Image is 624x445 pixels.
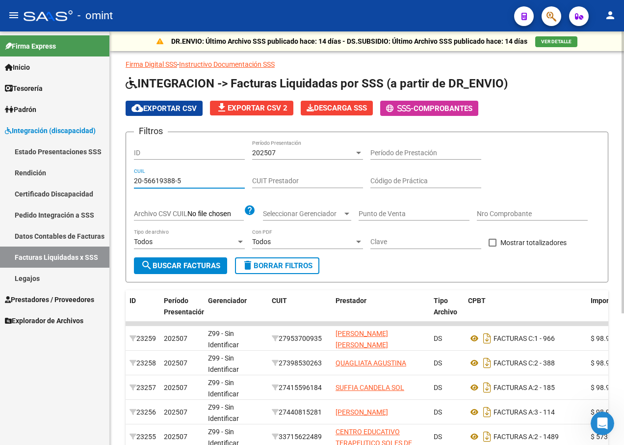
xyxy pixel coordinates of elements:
[481,331,494,346] i: Descargar documento
[336,359,406,367] span: QUAGLIATA AGUSTINA
[126,59,608,70] p: -
[430,290,464,334] datatable-header-cell: Tipo Archivo
[204,290,268,334] datatable-header-cell: Gerenciador
[130,358,156,369] div: 23258
[481,380,494,395] i: Descargar documento
[272,333,328,344] div: 27953700935
[604,9,616,21] mat-icon: person
[468,297,486,305] span: CPBT
[301,101,373,116] app-download-masive: Descarga masiva de comprobantes (adjuntos)
[481,429,494,445] i: Descargar documento
[434,408,442,416] span: DS
[130,382,156,393] div: 23257
[134,124,168,138] h3: Filtros
[164,297,206,316] span: Período Presentación
[386,104,414,113] span: -
[263,210,342,218] span: Seleccionar Gerenciador
[208,403,239,422] span: Z99 - Sin Identificar
[8,9,20,21] mat-icon: menu
[5,104,36,115] span: Padrón
[468,380,583,395] div: 2 - 185
[434,297,457,316] span: Tipo Archivo
[434,384,442,391] span: DS
[5,83,43,94] span: Tesorería
[252,149,276,157] span: 202507
[164,433,187,441] span: 202507
[307,104,367,112] span: Descarga SSS
[164,359,187,367] span: 202507
[5,125,96,136] span: Integración (discapacidad)
[5,294,94,305] span: Prestadores / Proveedores
[494,384,534,391] span: FACTURAS A:
[268,290,332,334] datatable-header-cell: CUIT
[332,290,430,334] datatable-header-cell: Prestador
[434,359,442,367] span: DS
[494,433,534,441] span: FACTURAS A:
[434,334,442,342] span: DS
[141,261,220,270] span: Buscar Facturas
[414,104,472,113] span: Comprobantes
[541,39,572,44] span: VER DETALLE
[208,379,239,398] span: Z99 - Sin Identificar
[130,431,156,443] div: 23255
[468,331,583,346] div: 1 - 966
[301,101,373,115] button: Descarga SSS
[5,62,30,73] span: Inicio
[216,102,228,113] mat-icon: file_download
[78,5,113,27] span: - omint
[126,77,508,90] span: INTEGRACION -> Facturas Liquidadas por SSS (a partir de DR_ENVIO)
[171,36,527,47] p: DR.ENVIO: Último Archivo SSS publicado hace: 14 días - DS.SUBSIDIO: Último Archivo SSS publicado ...
[208,330,239,349] span: Z99 - Sin Identificar
[468,355,583,371] div: 2 - 388
[242,259,254,271] mat-icon: delete
[272,297,287,305] span: CUIT
[126,101,203,116] button: Exportar CSV
[179,60,275,68] a: Instructivo Documentación SSS
[130,297,136,305] span: ID
[187,210,244,219] input: Archivo CSV CUIL
[164,334,187,342] span: 202507
[464,290,587,334] datatable-header-cell: CPBT
[494,359,534,367] span: FACTURAS C:
[468,404,583,420] div: 3 - 114
[210,101,293,115] button: Exportar CSV 2
[235,257,319,274] button: Borrar Filtros
[126,60,177,68] a: Firma Digital SSS
[216,104,287,112] span: Exportar CSV 2
[208,297,247,305] span: Gerenciador
[244,204,256,216] mat-icon: help
[336,384,404,391] span: SUFFIA CANDELA SOL
[208,354,239,373] span: Z99 - Sin Identificar
[494,408,534,416] span: FACTURAS A:
[160,290,204,334] datatable-header-cell: Período Presentación
[141,259,153,271] mat-icon: search
[134,257,227,274] button: Buscar Facturas
[252,238,271,246] span: Todos
[130,333,156,344] div: 23259
[591,412,614,435] iframe: Intercom live chat
[535,36,577,47] button: VER DETALLE
[272,407,328,418] div: 27440815281
[494,334,534,342] span: FACTURAS C:
[336,330,388,349] span: [PERSON_NAME] [PERSON_NAME]
[134,238,153,246] span: Todos
[336,408,388,416] span: [PERSON_NAME]
[434,433,442,441] span: DS
[272,431,328,443] div: 33715622489
[242,261,312,270] span: Borrar Filtros
[272,382,328,393] div: 27415596184
[500,237,567,249] span: Mostrar totalizadores
[468,429,583,445] div: 2 - 1489
[481,355,494,371] i: Descargar documento
[164,384,187,391] span: 202507
[164,408,187,416] span: 202507
[134,210,187,218] span: Archivo CSV CUIL
[131,102,143,114] mat-icon: cloud_download
[336,297,366,305] span: Prestador
[5,41,56,52] span: Firma Express
[5,315,83,326] span: Explorador de Archivos
[130,407,156,418] div: 23256
[131,104,197,113] span: Exportar CSV
[126,290,160,334] datatable-header-cell: ID
[481,404,494,420] i: Descargar documento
